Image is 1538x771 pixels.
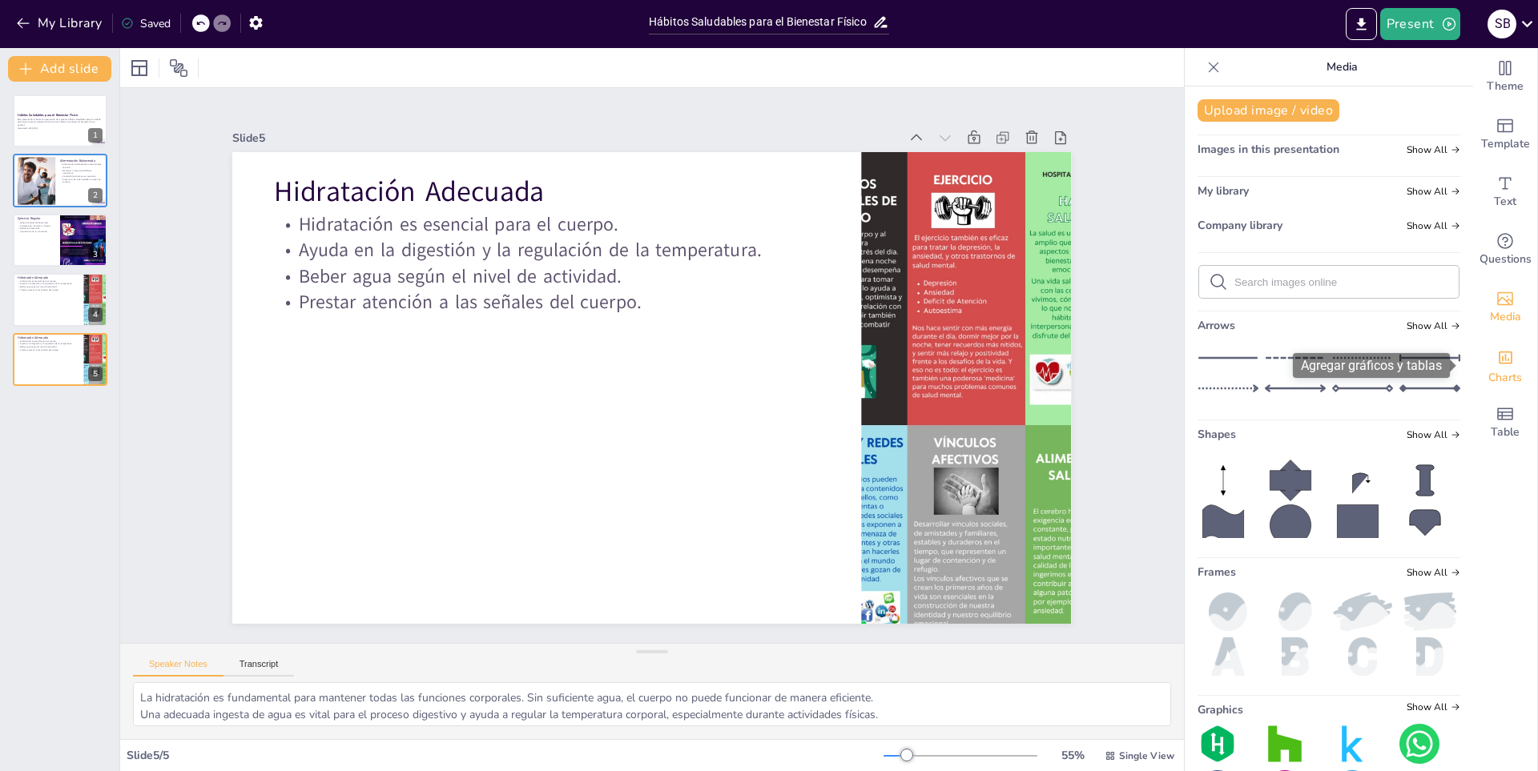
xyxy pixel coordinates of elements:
[18,288,79,291] p: Prestar atención a las señales del cuerpo.
[1332,592,1393,631] img: paint2.png
[12,10,109,36] button: My Library
[1198,183,1249,199] span: My library
[1265,637,1326,676] img: b.png
[1226,48,1457,86] p: Media
[1265,592,1326,631] img: oval.png
[284,224,829,307] p: Beber agua según el nivel de actividad.
[18,114,78,118] strong: Hábitos Saludables para el Bienestar Físico
[18,224,55,227] p: Fortalece los músculos y huesos.
[1380,8,1460,40] button: Present
[1407,701,1460,713] span: Show all
[18,216,55,221] p: Ejercicio Regular
[282,250,827,333] p: Prestar atención a las señales del cuerpo.
[60,178,103,183] p: Prevención de enfermedades a través de la dieta.
[1491,424,1520,441] span: Table
[13,214,107,267] div: 3
[133,682,1171,726] textarea: La hidratación es fundamental para mantener todas las funciones corporales. Sin suficiente agua, ...
[1473,221,1537,279] div: Get real-time input from your audience
[1407,429,1460,440] span: Show all
[1473,48,1537,106] div: Change the overall theme
[1494,193,1516,211] span: Text
[1480,251,1532,268] span: Questions
[649,10,872,34] input: Insert title
[18,279,79,283] p: Hidratación es esencial para el cuerpo.
[288,198,832,281] p: Ayuda en la digestión y la regulación de la temperatura.
[88,188,103,203] div: 2
[18,335,79,339] p: Hidratación Adecuada
[1119,749,1174,762] span: Single View
[8,56,111,82] button: Add slide
[1407,144,1460,155] span: Show all
[13,154,107,207] div: 2
[60,158,103,163] p: Alimentación Balanceada
[1490,308,1521,326] span: Media
[223,659,295,677] button: Transcript
[1198,702,1243,717] span: Graphics
[127,748,884,763] div: Slide 5 / 5
[13,94,107,147] div: 1
[1332,637,1393,676] img: c.png
[1198,218,1282,233] span: Company library
[1473,279,1537,336] div: Add images, graphics, shapes or video
[1473,394,1537,452] div: Add a table
[133,659,223,677] button: Speaker Notes
[88,307,103,322] div: 4
[1399,724,1439,764] img: graphic
[1198,637,1258,676] img: a.png
[1399,592,1460,631] img: paint.png
[1265,724,1305,764] img: graphic
[1198,142,1339,157] span: Images in this presentation
[60,175,103,178] p: Variedad de alimentos es necesaria.
[60,163,103,168] p: Alimentación balanceada es esencial para la salud.
[60,169,103,175] p: Mantener un peso saludable es importante.
[88,128,103,143] div: 1
[1488,369,1522,387] span: Charts
[88,247,103,262] div: 3
[18,126,103,130] p: Generated with [URL]
[127,55,152,81] div: Layout
[1198,99,1339,122] button: Upload image / video
[1053,748,1092,763] div: 55 %
[169,58,188,78] span: Position
[290,172,835,255] p: Hidratación es esencial para el cuerpo.
[13,333,107,386] div: 5
[18,348,79,351] p: Prestar atención a las señales del cuerpo.
[1473,163,1537,221] div: Add text boxes
[1332,724,1372,764] img: graphic
[1407,320,1460,331] span: Show all
[1198,564,1236,580] span: Frames
[1399,637,1460,676] img: d.png
[1346,8,1377,40] button: Export to PowerPoint
[121,16,171,31] div: Saved
[18,286,79,289] p: Beber agua según el nivel de actividad.
[88,367,103,381] div: 5
[18,345,79,348] p: Beber agua según el nivel de actividad.
[1407,567,1460,578] span: Show all
[1198,592,1258,631] img: ball.png
[18,342,79,345] p: Ayuda en la digestión y la regulación de la temperatura.
[1488,8,1516,40] button: S B
[1473,106,1537,163] div: Add ready made slides
[1198,427,1236,442] span: Shapes
[1407,220,1460,231] span: Show all
[1301,358,1442,373] font: Agregar gráficos y tablas
[1481,135,1530,153] span: Template
[258,87,922,172] div: Slide 5
[18,227,55,231] p: Reducción del estrés.
[1198,724,1238,764] img: graphic
[1198,318,1235,333] span: Arrows
[13,273,107,326] div: 4
[18,221,55,224] p: Mejora la salud cardiovascular.
[18,283,79,286] p: Ayuda en la digestión y la regulación de la temperatura.
[1488,10,1516,38] div: S B
[1234,276,1449,288] input: Search images online
[293,134,839,230] p: Hidratación Adecuada
[18,339,79,343] p: Hidratación es esencial para el cuerpo.
[18,230,55,233] p: Importancia de la constancia.
[1473,336,1537,394] div: Add charts and graphs
[18,275,79,280] p: Hidratación Adecuada
[1407,186,1460,197] span: Show all
[18,118,103,126] p: Esta presentación aborda la importancia de mantener hábitos saludables para el cuidado del cuerpo...
[1487,78,1524,95] span: Theme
